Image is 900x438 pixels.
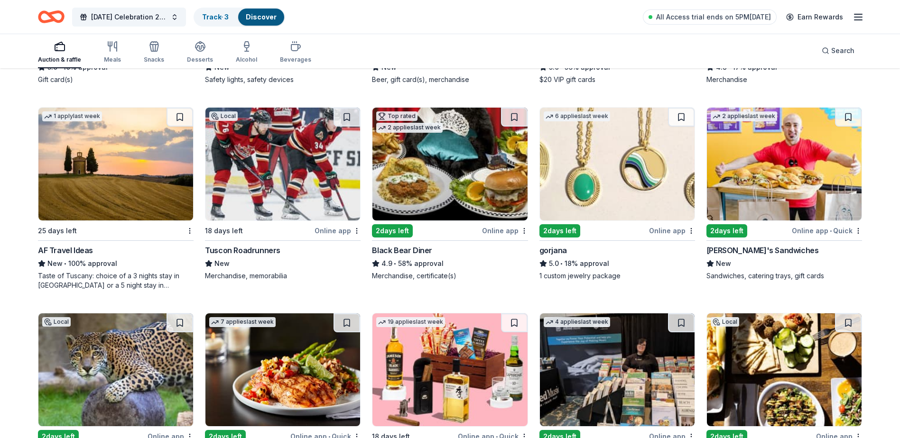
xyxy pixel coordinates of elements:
button: Beverages [280,37,311,68]
div: Desserts [187,56,213,64]
img: Image for Firebirds Wood Fired Grill [205,313,360,426]
span: New [716,258,731,269]
span: 4.9 [381,258,392,269]
div: [PERSON_NAME]'s Sandwiches [706,245,819,256]
div: Local [209,111,238,121]
div: Taste of Tuscany: choice of a 3 nights stay in [GEOGRAPHIC_DATA] or a 5 night stay in [GEOGRAPHIC... [38,271,194,290]
button: Alcohol [236,37,257,68]
span: All Access trial ends on 5PM[DATE] [656,11,771,23]
div: 19 applies last week [376,317,445,327]
div: Alcohol [236,56,257,64]
button: Track· 3Discover [194,8,285,27]
div: Beer, gift card(s), merchandise [372,75,528,84]
div: gorjana [539,245,567,256]
span: • [560,64,563,71]
a: Image for gorjana6 applieslast week2days leftOnline appgorjana5.0•18% approval1 custom jewelry pa... [539,107,695,281]
div: Gift card(s) [38,75,194,84]
a: Image for Tuscon RoadrunnersLocal18 days leftOnline appTuscon RoadrunnersNewMerchandise, memorabilia [205,107,361,281]
div: Snacks [144,56,164,64]
button: [DATE] Celebration 2025 [72,8,186,27]
div: 58% approval [372,258,528,269]
div: Merchandise [706,75,862,84]
div: 100% approval [38,258,194,269]
img: Image for Ike's Sandwiches [707,108,862,220]
span: New [47,258,63,269]
button: Desserts [187,37,213,68]
button: Snacks [144,37,164,68]
span: • [830,227,832,235]
span: • [59,64,61,71]
div: 2 applies last week [711,111,777,121]
img: Image for gorjana [540,108,695,220]
a: Image for Black Bear DinerTop rated2 applieslast week2days leftOnline appBlack Bear Diner4.9•58% ... [372,107,528,281]
div: 1 custom jewelry package [539,271,695,281]
div: 18 days left [205,225,243,237]
img: Image for Reid Park Zoo [38,313,193,426]
a: Image for AF Travel Ideas1 applylast week25 days leftAF Travel IdeasNew•100% approvalTaste of Tus... [38,107,194,290]
a: Discover [246,13,277,21]
img: Image for Black Bear Diner [372,108,527,220]
span: New [214,258,230,269]
span: • [560,260,563,267]
a: Home [38,6,65,28]
div: 2 days left [539,224,580,237]
div: Online app [315,225,361,237]
div: Merchandise, certificate(s) [372,271,528,281]
div: 2 applies last week [376,123,443,133]
span: 5.0 [549,258,559,269]
img: Image for Alfred Music [540,313,695,426]
div: Online app [482,225,528,237]
a: Track· 3 [202,13,229,21]
div: Online app Quick [792,225,862,237]
div: Safety lights, safety devices [205,75,361,84]
span: Search [831,45,854,56]
div: Sandwiches, catering trays, gift cards [706,271,862,281]
a: Image for Ike's Sandwiches2 applieslast week2days leftOnline app•Quick[PERSON_NAME]'s SandwichesN... [706,107,862,281]
div: Local [42,317,71,327]
div: Auction & raffle [38,56,81,64]
div: $20 VIP gift cards [539,75,695,84]
div: Tuscon Roadrunners [205,245,280,256]
div: Online app [649,225,695,237]
span: [DATE] Celebration 2025 [91,11,167,23]
button: Search [814,41,862,60]
div: 4 applies last week [544,317,610,327]
div: 6 applies last week [544,111,610,121]
div: 2 days left [372,224,413,237]
div: AF Travel Ideas [38,245,93,256]
span: • [394,260,397,267]
img: Image for Tuscon Roadrunners [205,108,360,220]
div: Local [711,317,739,327]
button: Meals [104,37,121,68]
img: Image for Beaver Street Brewery [707,313,862,426]
a: All Access trial ends on 5PM[DATE] [643,9,777,25]
span: • [64,260,66,267]
img: Image for AF Travel Ideas [38,108,193,220]
div: 18% approval [539,258,695,269]
div: 1 apply last week [42,111,102,121]
button: Auction & raffle [38,37,81,68]
a: Earn Rewards [780,9,849,26]
div: 25 days left [38,225,77,237]
div: 7 applies last week [209,317,276,327]
span: • [728,64,731,71]
div: Black Bear Diner [372,245,432,256]
div: Beverages [280,56,311,64]
img: Image for The BroBasket [372,313,527,426]
div: Top rated [376,111,418,121]
div: Meals [104,56,121,64]
div: 2 days left [706,224,747,237]
div: Merchandise, memorabilia [205,271,361,281]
